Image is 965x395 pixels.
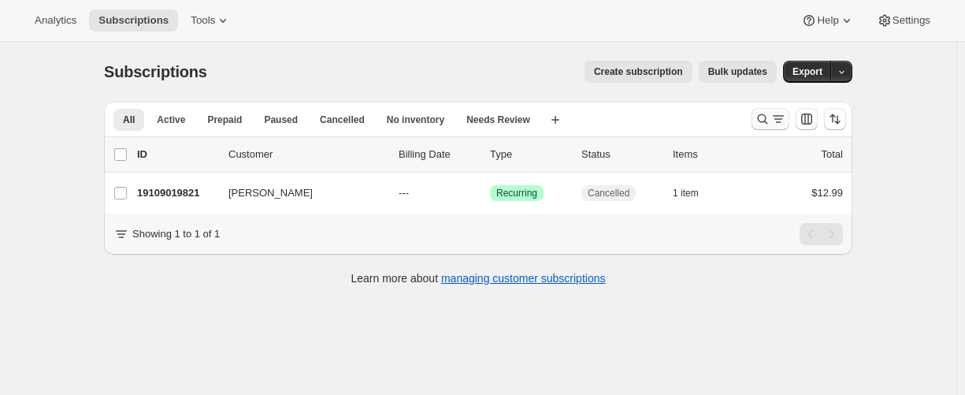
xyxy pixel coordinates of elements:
[699,61,777,83] button: Bulk updates
[792,9,863,32] button: Help
[543,109,568,131] button: Create new view
[207,114,242,126] span: Prepaid
[466,114,530,126] span: Needs Review
[811,187,843,199] span: $12.99
[817,14,838,27] span: Help
[399,187,409,199] span: ---
[228,185,313,201] span: [PERSON_NAME]
[89,9,178,32] button: Subscriptions
[594,65,683,78] span: Create subscription
[104,63,207,80] span: Subscriptions
[867,9,940,32] button: Settings
[783,61,832,83] button: Export
[673,182,716,204] button: 1 item
[588,187,629,199] span: Cancelled
[137,147,216,162] p: ID
[824,108,846,130] button: Sort the results
[320,114,365,126] span: Cancelled
[708,65,767,78] span: Bulk updates
[796,108,818,130] button: Customize table column order and visibility
[822,147,843,162] p: Total
[581,147,660,162] p: Status
[490,147,569,162] div: Type
[137,182,843,204] div: 19109019821[PERSON_NAME]---SuccessRecurringCancelled1 item$12.99
[137,185,216,201] p: 19109019821
[228,147,386,162] p: Customer
[35,14,76,27] span: Analytics
[673,147,752,162] div: Items
[191,14,215,27] span: Tools
[399,147,477,162] p: Billing Date
[441,272,606,285] a: managing customer subscriptions
[673,187,699,199] span: 1 item
[181,9,240,32] button: Tools
[893,14,930,27] span: Settings
[219,181,377,206] button: [PERSON_NAME]
[585,61,692,83] button: Create subscription
[496,187,537,199] span: Recurring
[157,114,185,126] span: Active
[137,147,843,162] div: IDCustomerBilling DateTypeStatusItemsTotal
[132,226,220,242] p: Showing 1 to 1 of 1
[123,114,135,126] span: All
[387,114,444,126] span: No inventory
[800,223,843,245] nav: Pagination
[25,9,86,32] button: Analytics
[264,114,298,126] span: Paused
[351,270,606,286] p: Learn more about
[98,14,169,27] span: Subscriptions
[752,108,789,130] button: Search and filter results
[792,65,822,78] span: Export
